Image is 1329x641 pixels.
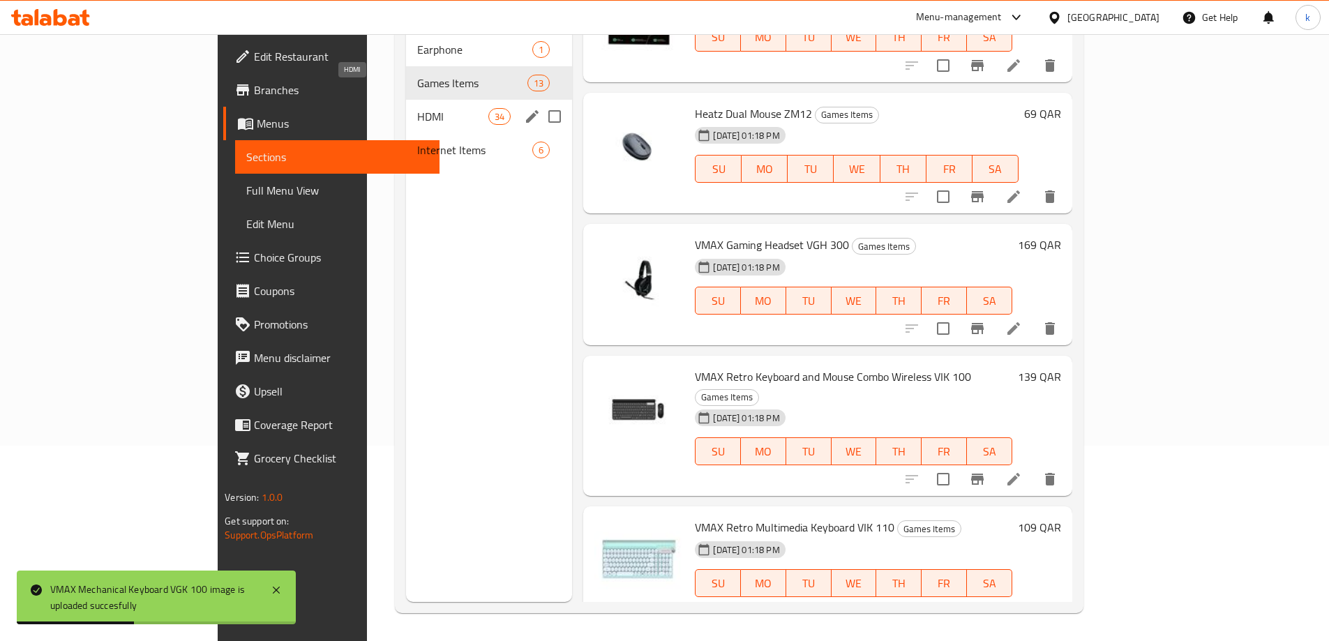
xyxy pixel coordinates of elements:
[961,180,994,213] button: Branch-specific-item
[916,9,1002,26] div: Menu-management
[417,75,527,91] span: Games Items
[707,129,785,142] span: [DATE] 01:18 PM
[792,573,826,594] span: TU
[793,159,828,179] span: TU
[880,155,926,183] button: TH
[1005,57,1022,74] a: Edit menu item
[246,182,428,199] span: Full Menu View
[707,543,785,557] span: [DATE] 01:18 PM
[741,437,786,465] button: MO
[254,450,428,467] span: Grocery Checklist
[929,596,958,626] span: Select to update
[1018,367,1061,386] h6: 139 QAR
[929,465,958,494] span: Select to update
[746,573,781,594] span: MO
[876,287,922,315] button: TH
[786,24,832,52] button: TU
[746,291,781,311] span: MO
[837,573,871,594] span: WE
[1033,462,1067,496] button: delete
[406,27,573,172] nav: Menu sections
[695,389,759,406] div: Games Items
[417,108,488,125] span: HDMI
[254,82,428,98] span: Branches
[1024,104,1061,123] h6: 69 QAR
[876,437,922,465] button: TH
[696,389,758,405] span: Games Items
[223,442,440,475] a: Grocery Checklist
[1018,235,1061,255] h6: 169 QAR
[929,182,958,211] span: Select to update
[929,51,958,80] span: Select to update
[594,518,684,607] img: VMAX Retro Multimedia Keyboard VIK 110
[1005,188,1022,205] a: Edit menu item
[967,437,1012,465] button: SA
[695,437,741,465] button: SU
[254,316,428,333] span: Promotions
[852,238,916,255] div: Games Items
[978,159,1013,179] span: SA
[695,366,971,387] span: VMAX Retro Keyboard and Mouse Combo Wireless VIK 100
[223,408,440,442] a: Coverage Report
[225,488,259,506] span: Version:
[701,27,735,47] span: SU
[223,241,440,274] a: Choice Groups
[417,142,533,158] span: Internet Items
[701,159,736,179] span: SU
[527,75,550,91] div: items
[406,100,573,133] div: HDMI34edit
[235,207,440,241] a: Edit Menu
[961,594,994,628] button: Branch-specific-item
[528,77,549,90] span: 13
[786,437,832,465] button: TU
[922,287,967,315] button: FR
[837,291,871,311] span: WE
[929,314,958,343] span: Select to update
[961,312,994,345] button: Branch-specific-item
[973,155,1019,183] button: SA
[839,159,874,179] span: WE
[223,73,440,107] a: Branches
[254,282,428,299] span: Coupons
[922,569,967,597] button: FR
[1018,518,1061,537] h6: 109 QAR
[1305,10,1310,25] span: k
[246,216,428,232] span: Edit Menu
[837,27,871,47] span: WE
[254,349,428,366] span: Menu disclaimer
[961,462,994,496] button: Branch-specific-item
[223,341,440,375] a: Menu disclaimer
[594,104,684,193] img: Heatz Dual Mouse ZM12
[235,140,440,174] a: Sections
[932,159,967,179] span: FR
[533,43,549,56] span: 1
[886,159,921,179] span: TH
[792,291,826,311] span: TU
[832,569,877,597] button: WE
[522,106,543,127] button: edit
[927,442,961,462] span: FR
[792,442,826,462] span: TU
[223,274,440,308] a: Coupons
[489,110,510,123] span: 34
[223,308,440,341] a: Promotions
[792,27,826,47] span: TU
[961,49,994,82] button: Branch-specific-item
[882,573,916,594] span: TH
[741,569,786,597] button: MO
[1005,471,1022,488] a: Edit menu item
[973,27,1007,47] span: SA
[837,442,871,462] span: WE
[254,48,428,65] span: Edit Restaurant
[741,24,786,52] button: MO
[594,367,684,456] img: VMAX Retro Keyboard and Mouse Combo Wireless VIK 100
[406,33,573,66] div: Earphone1
[50,582,257,613] div: VMAX Mechanical Keyboard VGK 100 image is uploaded succesfully
[832,437,877,465] button: WE
[254,249,428,266] span: Choice Groups
[832,24,877,52] button: WE
[973,442,1007,462] span: SA
[788,155,834,183] button: TU
[223,375,440,408] a: Upsell
[533,144,549,157] span: 6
